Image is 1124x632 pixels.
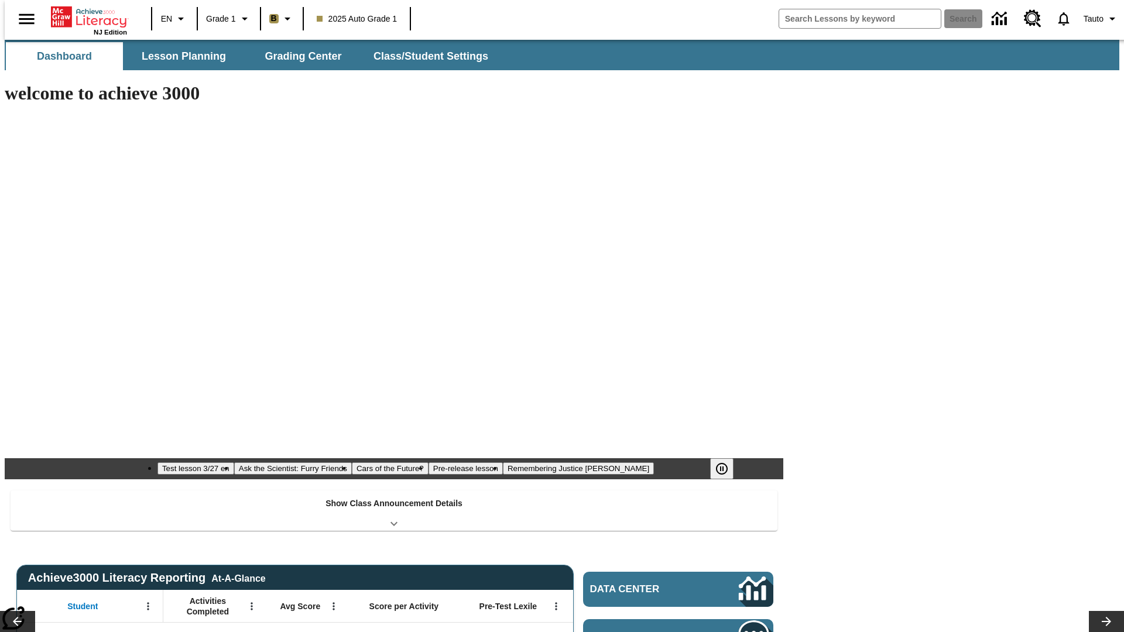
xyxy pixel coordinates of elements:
[265,8,299,29] button: Boost Class color is light brown. Change class color
[206,13,236,25] span: Grade 1
[139,597,157,615] button: Open Menu
[5,42,499,70] div: SubNavbar
[479,601,537,612] span: Pre-Test Lexile
[985,3,1017,35] a: Data Center
[364,42,498,70] button: Class/Student Settings
[280,601,320,612] span: Avg Score
[1048,4,1079,34] a: Notifications
[28,571,266,585] span: Achieve3000 Literacy Reporting
[37,50,92,63] span: Dashboard
[317,13,397,25] span: 2025 Auto Grade 1
[201,8,256,29] button: Grade: Grade 1, Select a grade
[245,42,362,70] button: Grading Center
[11,490,777,531] div: Show Class Announcement Details
[211,571,265,584] div: At-A-Glance
[779,9,941,28] input: search field
[583,572,773,607] a: Data Center
[429,462,503,475] button: Slide 4 Pre-release lesson
[234,462,352,475] button: Slide 2 Ask the Scientist: Furry Friends
[5,40,1119,70] div: SubNavbar
[547,597,565,615] button: Open Menu
[125,42,242,70] button: Lesson Planning
[590,583,700,595] span: Data Center
[51,5,127,29] a: Home
[325,597,342,615] button: Open Menu
[373,50,488,63] span: Class/Student Settings
[161,13,172,25] span: EN
[6,42,123,70] button: Dashboard
[169,596,246,617] span: Activities Completed
[156,8,193,29] button: Language: EN, Select a language
[710,458,745,479] div: Pause
[157,462,234,475] button: Slide 1 Test lesson 3/27 en
[1084,13,1104,25] span: Tauto
[325,497,462,510] p: Show Class Announcement Details
[369,601,439,612] span: Score per Activity
[142,50,226,63] span: Lesson Planning
[9,2,44,36] button: Open side menu
[503,462,654,475] button: Slide 5 Remembering Justice O'Connor
[1017,3,1048,35] a: Resource Center, Will open in new tab
[67,601,98,612] span: Student
[265,50,341,63] span: Grading Center
[710,458,734,479] button: Pause
[243,597,261,615] button: Open Menu
[5,83,783,104] h1: welcome to achieve 3000
[51,4,127,36] div: Home
[1089,611,1124,632] button: Lesson carousel, Next
[271,11,277,26] span: B
[94,29,127,36] span: NJ Edition
[1079,8,1124,29] button: Profile/Settings
[352,462,429,475] button: Slide 3 Cars of the Future?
